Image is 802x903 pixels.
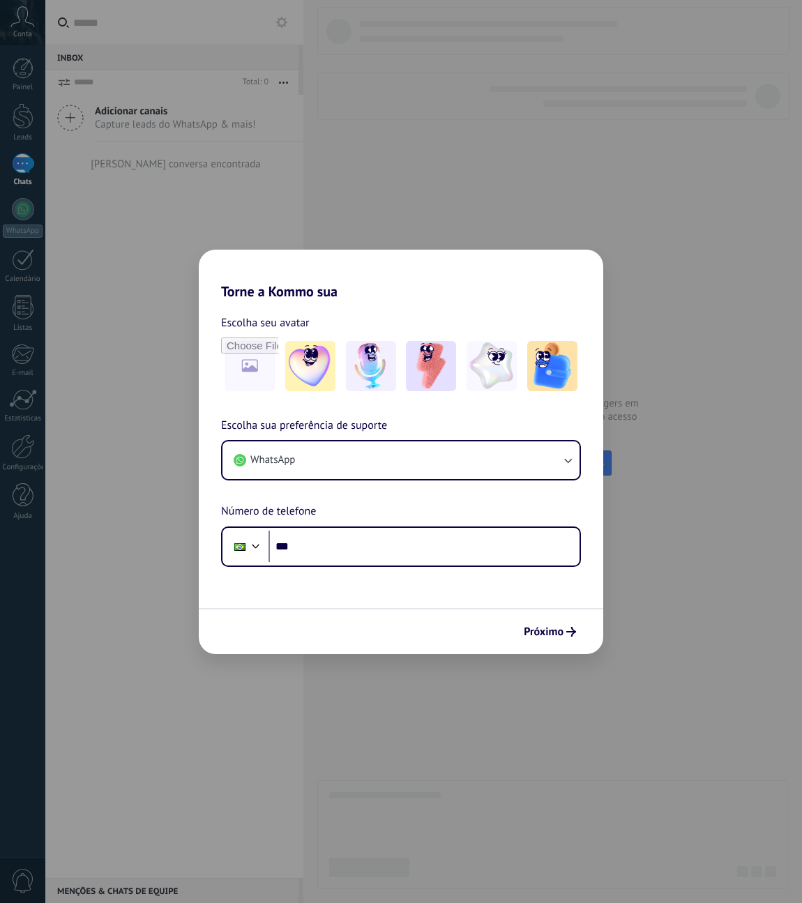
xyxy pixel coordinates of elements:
span: Escolha sua preferência de suporte [221,417,387,435]
img: -4.jpeg [467,341,517,391]
button: WhatsApp [222,441,580,479]
img: -1.jpeg [285,341,335,391]
div: Brazil: + 55 [227,532,253,561]
img: -2.jpeg [346,341,396,391]
span: Próximo [524,627,563,637]
button: Próximo [517,620,582,644]
span: WhatsApp [250,453,295,467]
img: -5.jpeg [527,341,577,391]
span: Número de telefone [221,503,316,521]
h2: Torne a Kommo sua [199,250,603,300]
span: Escolha seu avatar [221,314,310,332]
img: -3.jpeg [406,341,456,391]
